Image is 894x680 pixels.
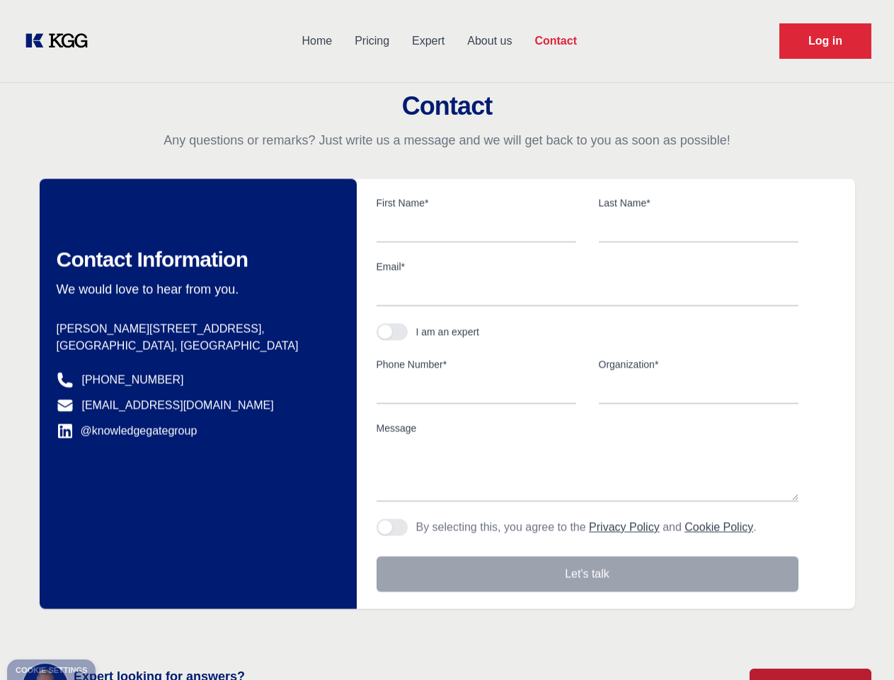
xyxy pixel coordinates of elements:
iframe: Chat Widget [823,612,894,680]
p: By selecting this, you agree to the and . [416,518,757,535]
label: Phone Number* [377,357,576,371]
a: @knowledgegategroup [57,422,197,439]
a: Cookie Policy [684,521,753,533]
a: [EMAIL_ADDRESS][DOMAIN_NAME] [82,397,274,414]
p: [PERSON_NAME][STREET_ADDRESS], [57,320,334,337]
div: I am an expert [416,324,480,339]
h2: Contact Information [57,246,334,272]
a: About us [456,23,523,59]
a: Request Demo [779,23,871,59]
a: [PHONE_NUMBER] [82,371,184,388]
a: Contact [523,23,588,59]
label: Organization* [599,357,798,371]
button: Let's talk [377,556,798,591]
label: Email* [377,259,798,273]
label: Message [377,421,798,435]
a: Home [290,23,343,59]
a: Pricing [343,23,401,59]
p: We would love to hear from you. [57,280,334,297]
div: Cookie settings [16,667,87,674]
label: Last Name* [599,195,798,210]
p: Any questions or remarks? Just write us a message and we will get back to you as soon as possible! [17,132,877,149]
p: [GEOGRAPHIC_DATA], [GEOGRAPHIC_DATA] [57,337,334,354]
label: First Name* [377,195,576,210]
a: Privacy Policy [589,521,660,533]
h2: Contact [17,92,877,120]
a: Expert [401,23,456,59]
a: KOL Knowledge Platform: Talk to Key External Experts (KEE) [23,30,99,52]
